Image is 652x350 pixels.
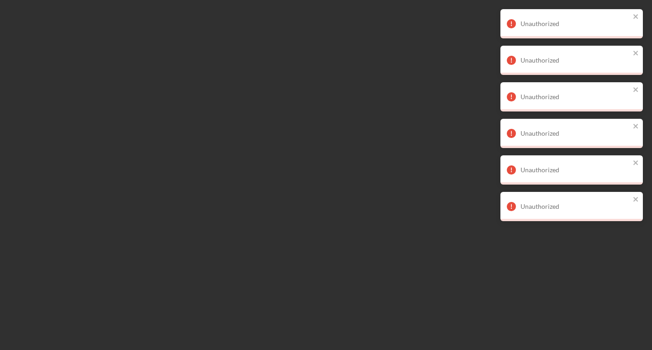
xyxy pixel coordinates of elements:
[521,57,630,64] div: Unauthorized
[633,13,639,21] button: close
[521,203,630,210] div: Unauthorized
[633,122,639,131] button: close
[633,49,639,58] button: close
[633,159,639,168] button: close
[633,196,639,204] button: close
[521,93,630,101] div: Unauthorized
[521,166,630,174] div: Unauthorized
[521,20,630,27] div: Unauthorized
[521,130,630,137] div: Unauthorized
[633,86,639,95] button: close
